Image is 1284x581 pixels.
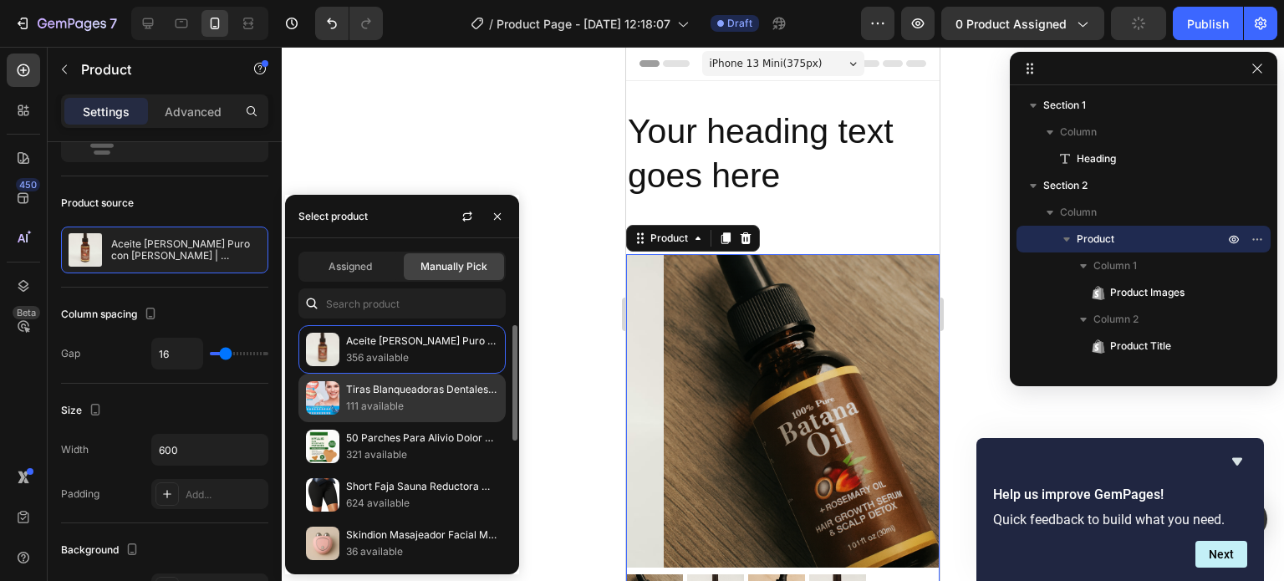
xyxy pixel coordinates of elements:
[1173,7,1243,40] button: Publish
[110,13,117,33] p: 7
[346,349,498,366] p: 356 available
[1227,451,1247,471] button: Hide survey
[298,209,368,224] div: Select product
[346,430,498,446] p: 50 Parches Para Alivio Dolor De Cuello
[298,288,506,319] input: Search in Settings & Advanced
[1110,338,1171,354] span: Product Title
[489,15,493,33] span: /
[346,495,498,512] p: 624 available
[1043,97,1086,114] span: Section 1
[38,207,351,521] a: Aceite de Batana Puro con Romero | Crecimiento Capilar, Reparación y Detox del Cuero Cabelludo
[315,7,383,40] div: Undo/Redo
[1060,124,1097,140] span: Column
[306,527,339,560] img: collections
[1093,257,1137,274] span: Column 1
[69,233,102,267] img: product feature img
[346,478,498,495] p: Short Faja Sauna Reductora Mujer
[346,527,498,543] p: Skindion Masajeador Facial Microcorriente
[955,15,1067,33] span: 0 product assigned
[61,303,160,326] div: Column spacing
[13,306,40,319] div: Beta
[626,47,940,581] iframe: Design area
[1077,150,1116,167] span: Heading
[1060,204,1097,221] span: Column
[61,196,134,211] div: Product source
[83,103,130,120] p: Settings
[1110,364,1161,381] span: Row 2 cols
[152,339,202,369] input: Auto
[993,485,1247,505] h2: Help us improve GemPages!
[81,59,223,79] p: Product
[941,7,1104,40] button: 0 product assigned
[1043,177,1088,194] span: Section 2
[21,184,65,199] div: Product
[306,381,339,415] img: collections
[346,543,498,560] p: 36 available
[1110,284,1185,301] span: Product Images
[1187,15,1229,33] div: Publish
[61,346,80,361] div: Gap
[346,381,498,398] p: Tiras Blanqueadoras Dentales Premium !7 Pares¡
[1077,231,1114,247] span: Product
[1195,541,1247,568] button: Next question
[61,539,142,562] div: Background
[152,435,267,465] input: Auto
[61,442,89,457] div: Width
[346,446,498,463] p: 321 available
[497,15,670,33] span: Product Page - [DATE] 12:18:07
[420,259,487,274] span: Manually Pick
[306,430,339,463] img: collections
[16,178,40,191] div: 450
[329,259,372,274] span: Assigned
[346,333,498,349] p: Aceite [PERSON_NAME] Puro con [PERSON_NAME] | Crecimiento Capilar, Reparación y Detox del Cuero C...
[111,238,261,262] p: Aceite [PERSON_NAME] Puro con [PERSON_NAME] | Crecimiento Capilar, Reparación y Detox del Cuero C...
[61,487,99,502] div: Padding
[186,487,264,502] div: Add...
[165,103,222,120] p: Advanced
[1093,311,1139,328] span: Column 2
[61,400,105,422] div: Size
[7,7,125,40] button: 7
[727,16,752,31] span: Draft
[306,478,339,512] img: collections
[993,451,1247,568] div: Help us improve GemPages!
[346,398,498,415] p: 111 available
[306,333,339,366] img: collections
[993,512,1247,527] p: Quick feedback to build what you need.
